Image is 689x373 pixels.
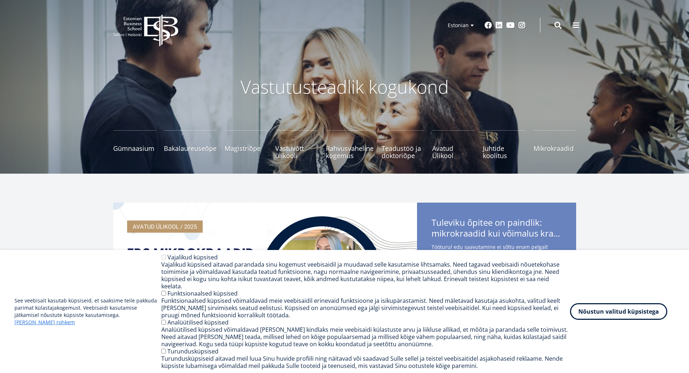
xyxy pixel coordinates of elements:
img: a [113,203,417,340]
a: Rahvusvaheline kogemus [326,130,374,159]
div: Funktsionaalsed küpsised võimaldavad meie veebisaidil erinevaid funktsioone ja isikupärastamist. ... [161,297,570,319]
a: Instagram [518,22,526,29]
a: [PERSON_NAME] rohkem [14,319,75,326]
span: Mikrokraadid [533,145,576,152]
button: Nõustun valitud küpsistega [570,303,667,320]
span: Rahvusvaheline kogemus [326,145,374,159]
span: Avatud Ülikool [432,145,475,159]
div: Vajalikud küpsised aitavad parandada sinu kogemust veebisaidil ja muudavad selle kasutamise lihts... [161,261,570,290]
span: Bakalaureuseõpe [164,145,217,152]
span: Juhtide koolitus [483,145,526,159]
div: Analüütilised küpsised võimaldavad [PERSON_NAME] kindlaks meie veebisaidi külastuste arvu ja liik... [161,326,570,348]
p: See veebisait kasutab küpsiseid, et saaksime teile pakkuda parimat külastajakogemust. Veebisaidi ... [14,297,161,326]
a: Vastuvõtt ülikooli [275,130,318,159]
span: Tööturul edu saavutamine ei sõltu enam pelgalt varasest ülikoolikogemusest. Üha enam inimesi vali... [431,242,562,299]
label: Analüütilised küpsised [167,318,229,326]
label: Turundusküpsised [167,347,218,355]
a: Mikrokraadid [533,130,576,159]
div: Turundusküpsiseid aitavad meil luua Sinu huvide profiili ning näitavad või saadavad Sulle sellel ... [161,355,570,369]
span: Teadustöö ja doktoriõpe [382,145,424,159]
p: Vastutusteadlik kogukond [153,76,536,98]
span: Gümnaasium [113,145,156,152]
a: Facebook [485,22,492,29]
a: Bakalaureuseõpe [164,130,217,159]
a: Linkedin [496,22,503,29]
span: Magistriõpe [225,145,267,152]
a: Magistriõpe [225,130,267,159]
label: Vajalikud küpsised [167,253,218,261]
a: Avatud Ülikool [432,130,475,159]
label: Funktsionaalsed küpsised [167,289,238,297]
span: mikrokraadid kui võimalus kraadini jõudmiseks [431,228,562,239]
a: Teadustöö ja doktoriõpe [382,130,424,159]
span: Tuleviku õpitee on paindlik: [431,217,562,241]
a: Gümnaasium [113,130,156,159]
span: Vastuvõtt ülikooli [275,145,318,159]
a: Juhtide koolitus [483,130,526,159]
a: Youtube [506,22,515,29]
